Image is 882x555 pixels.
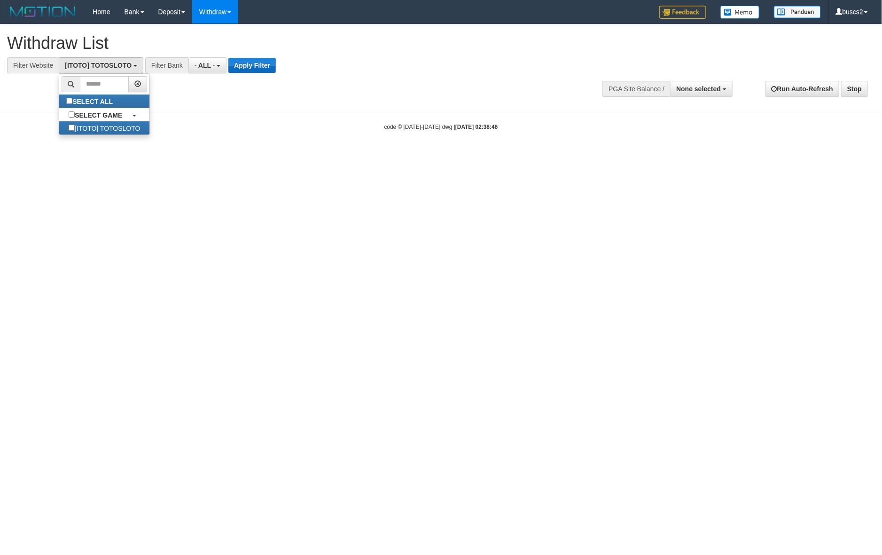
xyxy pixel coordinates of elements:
button: - ALL - [188,57,226,73]
strong: [DATE] 02:38:46 [455,124,498,130]
img: panduan.png [774,6,821,18]
a: SELECT GAME [59,108,149,121]
input: SELECT ALL [66,98,72,104]
div: Filter Website [7,57,59,73]
input: SELECT GAME [69,111,75,118]
span: None selected [676,85,721,93]
img: MOTION_logo.png [7,5,78,19]
small: code © [DATE]-[DATE] dwg | [384,124,498,130]
a: Run Auto-Refresh [765,81,839,97]
button: None selected [670,81,733,97]
h1: Withdraw List [7,34,578,53]
button: [ITOTO] TOTOSLOTO [59,57,143,73]
a: Stop [841,81,868,97]
div: PGA Site Balance / [602,81,670,97]
label: SELECT ALL [59,95,122,108]
span: - ALL - [195,62,215,69]
div: Filter Bank [145,57,188,73]
span: [ITOTO] TOTOSLOTO [65,62,132,69]
button: Apply Filter [228,58,276,73]
label: [ITOTO] TOTOSLOTO [59,121,149,135]
img: Feedback.jpg [659,6,706,19]
b: SELECT GAME [75,111,122,119]
img: Button%20Memo.svg [720,6,760,19]
input: [ITOTO] TOTOSLOTO [69,125,75,131]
